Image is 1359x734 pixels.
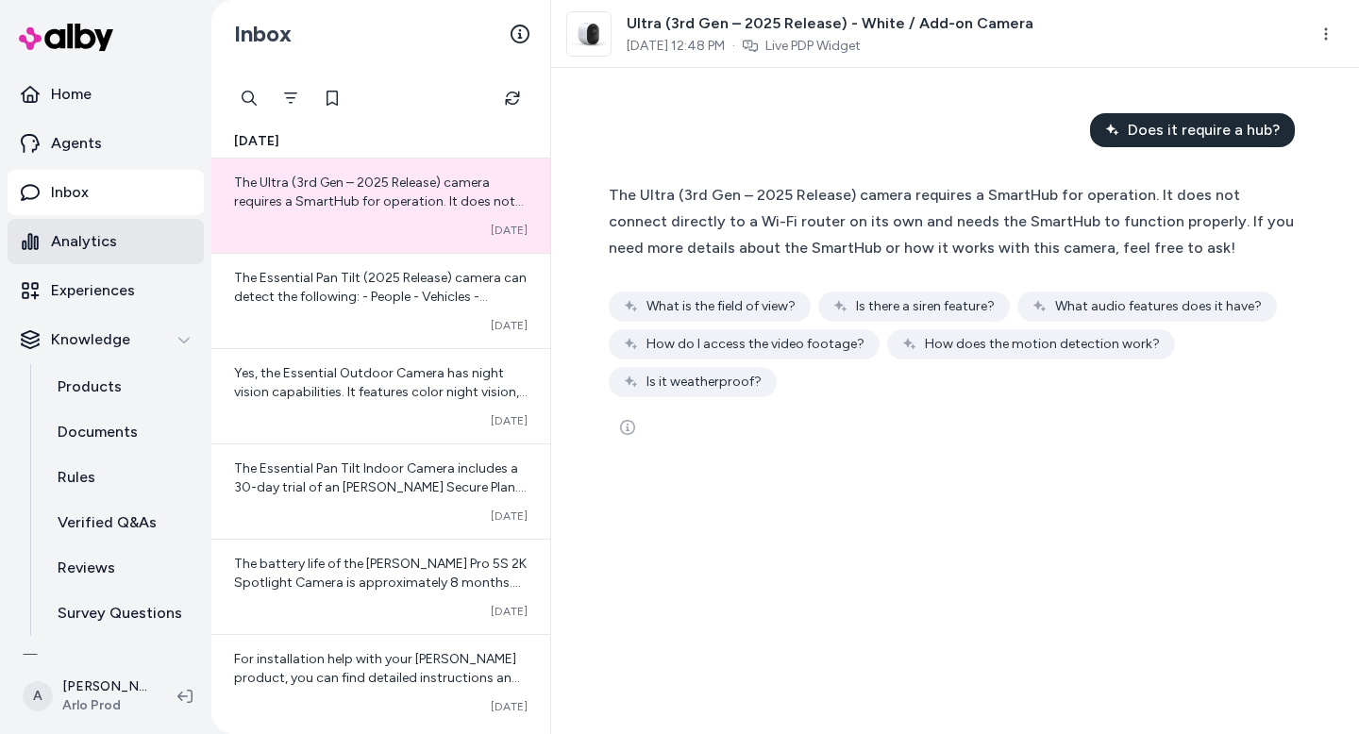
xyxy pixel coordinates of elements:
[8,72,204,117] a: Home
[58,421,138,443] p: Documents
[8,121,204,166] a: Agents
[19,24,113,51] img: alby Logo
[494,79,531,117] button: Refresh
[627,37,725,56] span: [DATE] 12:48 PM
[211,253,550,348] a: The Essential Pan Tilt (2025 Release) camera can detect the following: - People - Vehicles - Pack...
[62,677,147,696] p: [PERSON_NAME]
[211,539,550,634] a: The battery life of the [PERSON_NAME] Pro 5S 2K Spotlight Camera is approximately 8 months. This ...
[234,556,527,723] span: The battery life of the [PERSON_NAME] Pro 5S 2K Spotlight Camera is approximately 8 months. This ...
[51,651,138,674] p: Integrations
[8,640,204,685] a: Integrations
[39,455,204,500] a: Rules
[58,602,182,625] p: Survey Questions
[925,335,1160,354] span: How does the motion detection work?
[51,132,102,155] p: Agents
[39,591,204,636] a: Survey Questions
[491,509,528,524] span: [DATE]
[1128,119,1280,142] span: Does it require a hub?
[627,12,1033,35] span: Ultra (3rd Gen – 2025 Release) - White / Add-on Camera
[58,557,115,579] p: Reviews
[234,20,292,48] h2: Inbox
[211,348,550,443] a: Yes, the Essential Outdoor Camera has night vision capabilities. It features color night vision, ...
[39,364,204,409] a: Products
[51,181,89,204] p: Inbox
[765,37,861,56] a: Live PDP Widget
[8,317,204,362] button: Knowledge
[491,318,528,333] span: [DATE]
[646,297,796,316] span: What is the field of view?
[234,460,527,665] span: The Essential Pan Tilt Indoor Camera includes a 30-day trial of an [PERSON_NAME] Secure Plan. Aft...
[234,175,527,285] span: The Ultra (3rd Gen – 2025 Release) camera requires a SmartHub for operation. It does not connect ...
[609,186,1294,257] span: The Ultra (3rd Gen – 2025 Release) camera requires a SmartHub for operation. It does not connect ...
[491,413,528,428] span: [DATE]
[646,373,762,392] span: Is it weatherproof?
[491,699,528,714] span: [DATE]
[51,83,92,106] p: Home
[491,604,528,619] span: [DATE]
[23,681,53,711] span: A
[39,500,204,545] a: Verified Q&As
[567,12,611,56] img: ultra2-1cam-w.png
[234,132,279,151] span: [DATE]
[58,466,95,489] p: Rules
[732,37,735,56] span: ·
[51,279,135,302] p: Experiences
[62,696,147,715] span: Arlo Prod
[8,170,204,215] a: Inbox
[11,666,162,726] button: A[PERSON_NAME]Arlo Prod
[211,634,550,729] a: For installation help with your [PERSON_NAME] product, you can find detailed instructions and sup...
[491,223,528,238] span: [DATE]
[51,230,117,253] p: Analytics
[58,511,157,534] p: Verified Q&As
[211,158,550,253] a: The Ultra (3rd Gen – 2025 Release) camera requires a SmartHub for operation. It does not connect ...
[272,79,310,117] button: Filter
[234,365,528,589] span: Yes, the Essential Outdoor Camera has night vision capabilities. It features color night vision, ...
[646,335,864,354] span: How do I access the video footage?
[234,270,527,456] span: The Essential Pan Tilt (2025 Release) camera can detect the following: - People - Vehicles - Pack...
[609,409,646,446] button: See more
[39,545,204,591] a: Reviews
[51,328,130,351] p: Knowledge
[39,409,204,455] a: Documents
[1055,297,1262,316] span: What audio features does it have?
[8,268,204,313] a: Experiences
[211,443,550,539] a: The Essential Pan Tilt Indoor Camera includes a 30-day trial of an [PERSON_NAME] Secure Plan. Aft...
[8,219,204,264] a: Analytics
[856,297,995,316] span: Is there a siren feature?
[58,375,122,398] p: Products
